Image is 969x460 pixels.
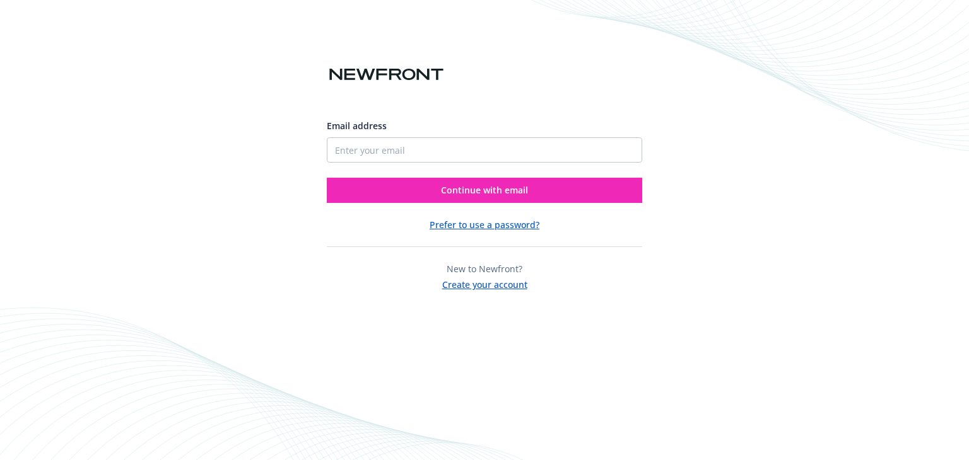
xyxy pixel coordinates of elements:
[442,275,527,291] button: Create your account
[327,120,387,132] span: Email address
[327,137,642,163] input: Enter your email
[327,178,642,203] button: Continue with email
[447,263,522,275] span: New to Newfront?
[441,184,528,196] span: Continue with email
[430,218,539,231] button: Prefer to use a password?
[327,64,446,86] img: Newfront logo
